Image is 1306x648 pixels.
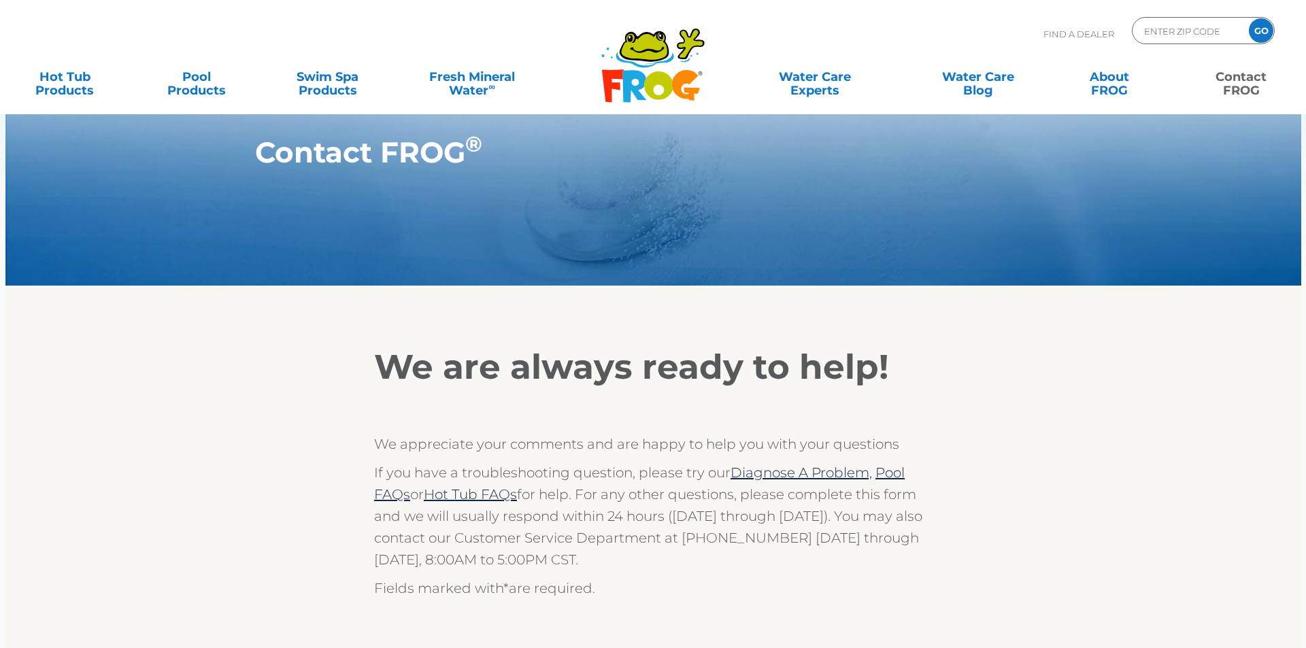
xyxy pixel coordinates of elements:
p: Find A Dealer [1043,17,1114,51]
a: Swim SpaProducts [277,63,379,90]
a: Water CareExperts [731,63,897,90]
a: ContactFROG [1190,63,1292,90]
a: Diagnose A Problem, [731,464,872,481]
sup: ∞ [488,81,495,92]
input: Zip Code Form [1143,21,1235,41]
a: Fresh MineralWater∞ [408,63,536,90]
h1: Contact FROG [255,136,988,169]
p: Fields marked with are required. [374,577,932,599]
a: Hot Tub FAQs [424,486,517,502]
p: We appreciate your comments and are happy to help you with your questions [374,433,932,455]
h2: We are always ready to help! [374,347,932,388]
a: AboutFROG [1058,63,1160,90]
p: If you have a troubleshooting question, please try our or for help. For any other questions, plea... [374,462,932,570]
a: Hot TubProducts [14,63,116,90]
a: PoolProducts [145,63,247,90]
sup: ® [465,131,482,157]
input: GO [1249,18,1273,43]
a: Water CareBlog [927,63,1029,90]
